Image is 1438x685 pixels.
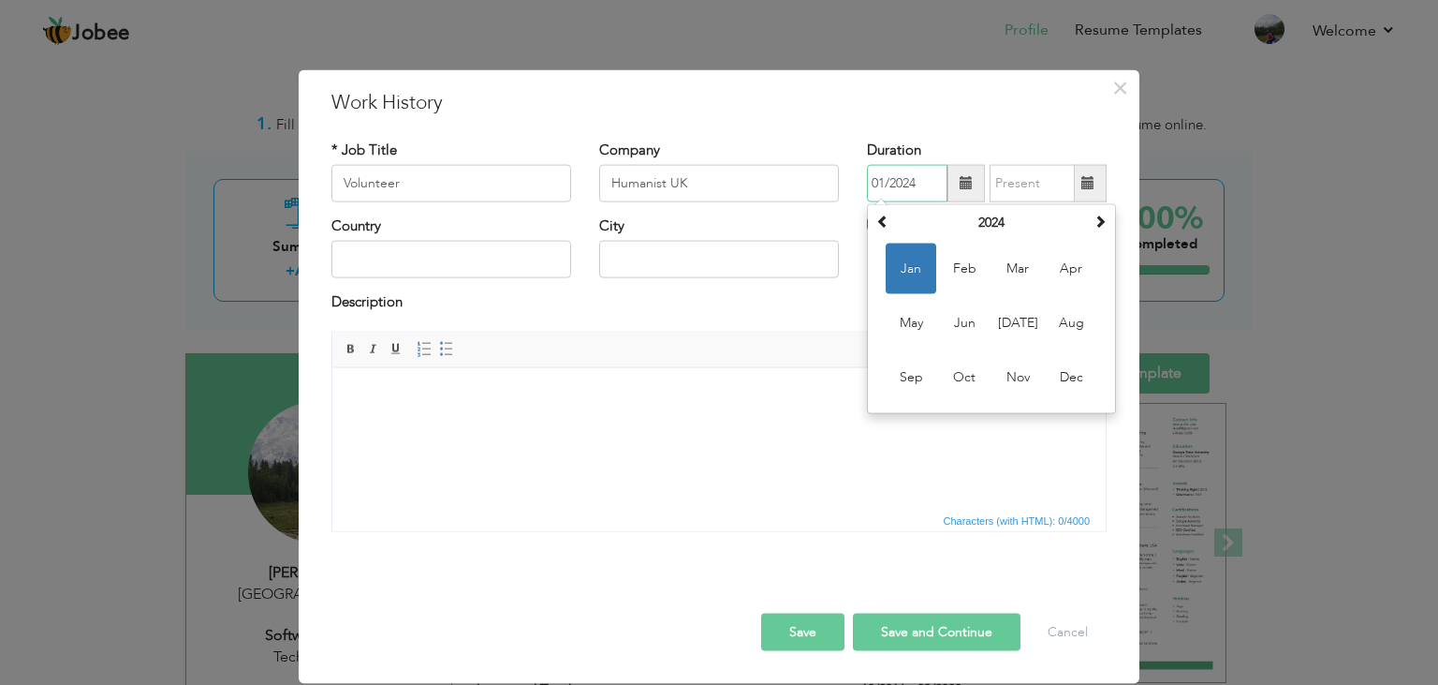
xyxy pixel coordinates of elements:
span: Aug [1046,298,1096,349]
span: Mar [992,244,1043,294]
span: [DATE] [992,298,1043,349]
div: Statistics [940,512,1096,529]
input: From [867,165,947,202]
th: Select Year [894,209,1089,237]
span: Dec [1046,352,1096,403]
button: Save and Continue [853,613,1020,650]
a: Insert/Remove Bulleted List [436,338,457,359]
iframe: Rich Text Editor, workEditor [332,367,1106,508]
label: Country [331,216,381,236]
input: Present [990,165,1075,202]
label: City [599,216,624,236]
label: * Job Title [331,140,397,159]
span: Jan [886,244,936,294]
span: Nov [992,352,1043,403]
span: × [1112,70,1128,104]
span: Previous Year [876,215,889,228]
label: Description [331,292,403,312]
button: Cancel [1029,613,1107,650]
span: Oct [939,352,990,403]
label: Company [599,140,660,159]
span: Feb [939,244,990,294]
span: Jun [939,298,990,349]
span: Sep [886,352,936,403]
label: Duration [867,140,921,159]
a: Insert/Remove Numbered List [414,338,434,359]
span: Apr [1046,244,1096,294]
a: Underline [386,338,406,359]
h3: Work History [331,88,1107,116]
span: Next Year [1093,215,1107,228]
button: Close [1105,72,1135,102]
span: May [886,298,936,349]
a: Bold [341,338,361,359]
button: Save [761,613,844,650]
span: Characters (with HTML): 0/4000 [940,512,1094,529]
a: Italic [363,338,384,359]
